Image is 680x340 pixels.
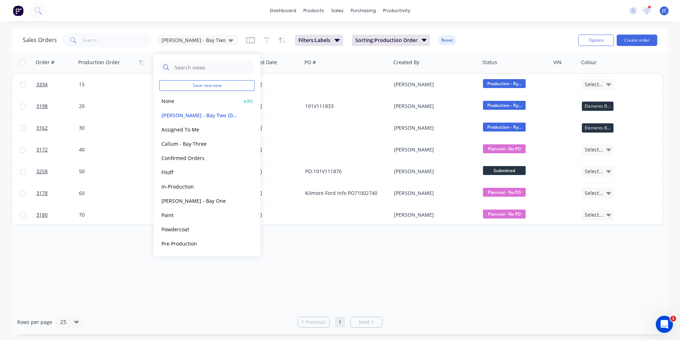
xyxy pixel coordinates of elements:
[159,211,240,219] button: Paint
[295,317,385,328] ul: Pagination
[161,36,225,44] span: [PERSON_NAME] - Bay Two
[246,103,299,110] div: [DATE]
[355,37,418,44] span: Sorting: Production Order
[394,211,473,218] div: [PERSON_NAME]
[79,103,148,110] div: 20
[79,124,148,132] div: 30
[305,103,384,110] div: 101V111833
[36,161,79,182] a: 3258
[36,96,79,117] a: 3198
[582,102,613,111] div: Elements Black - Powdercoat
[328,5,347,16] div: sales
[36,103,48,110] span: 3198
[244,97,253,105] button: edit
[159,125,240,134] button: Assigned To Me
[482,59,497,66] div: Status
[662,7,666,14] span: JC
[305,190,384,197] div: Kilmore Ford Info PO71002740
[394,81,473,88] div: [PERSON_NAME]
[335,317,345,328] a: Page 1 is your current page
[300,5,328,16] div: products
[23,37,57,43] h1: Sales Orders
[36,59,54,66] div: Order #
[578,35,614,46] button: Options
[394,103,473,110] div: [PERSON_NAME]
[159,80,255,91] button: Save new view
[585,81,603,88] span: Select...
[159,140,240,148] button: Callum - Bay Three
[483,166,526,175] span: Submitted
[585,168,603,175] span: Select...
[483,188,526,197] span: Planned - No PO
[379,5,414,16] div: productivity
[246,59,277,66] div: Created Date
[246,81,299,88] div: [DATE]
[394,168,473,175] div: [PERSON_NAME]
[79,211,148,218] div: 70
[483,101,526,110] span: Production - Ry...
[79,81,148,88] div: 15
[617,35,657,46] button: Create order
[159,154,240,162] button: Confirmed Orders
[359,319,370,326] span: Next
[159,197,240,205] button: [PERSON_NAME] - Bay One
[159,182,240,191] button: In-Production
[246,190,299,197] div: [DATE]
[656,316,673,333] iframe: Intercom live chat
[582,123,613,133] div: Elements Black - Powdercoat
[585,190,603,197] span: Select...
[79,190,148,197] div: 60
[13,5,23,16] img: Factory
[394,146,473,153] div: [PERSON_NAME]
[83,33,152,47] input: Search...
[246,211,299,218] div: [DATE]
[439,35,456,45] button: Reset
[306,319,326,326] span: Previous
[246,124,299,132] div: [DATE]
[670,316,676,321] span: 1
[304,59,316,66] div: PO #
[36,182,79,204] a: 3178
[159,168,240,176] button: Fitoff
[159,225,240,233] button: Powdercoat
[298,37,330,44] span: Filters: Labels
[36,74,79,95] a: 3334
[159,239,240,248] button: Pre-Production
[36,146,48,153] span: 3172
[17,319,52,326] span: Rows per page
[159,97,240,105] button: None
[79,168,148,175] div: 50
[36,190,48,197] span: 3178
[393,59,419,66] div: Created By
[266,5,300,16] a: dashboard
[174,60,251,74] input: Search views
[394,190,473,197] div: [PERSON_NAME]
[347,5,379,16] div: purchasing
[581,59,597,66] div: Colour
[553,59,562,66] div: VIN
[78,59,120,66] div: Production Order
[585,146,603,153] span: Select...
[483,79,526,88] span: Production - Ry...
[36,211,48,218] span: 3180
[36,168,48,175] span: 3258
[305,168,384,175] div: PO:101V111876
[483,144,526,153] span: Planned - No PO
[352,35,430,46] button: Sorting:Production Order
[351,319,382,326] a: Next page
[483,123,526,132] span: Production - Ry...
[36,204,79,226] a: 3180
[295,35,343,46] button: Filters:Labels
[79,146,148,153] div: 40
[159,111,240,119] button: [PERSON_NAME] - Bay Two (Default)
[246,146,299,153] div: [DATE]
[298,319,329,326] a: Previous page
[394,124,473,132] div: [PERSON_NAME]
[246,168,299,175] div: [DATE]
[36,124,48,132] span: 3162
[585,211,603,218] span: Select...
[36,117,79,139] a: 3162
[483,210,526,218] span: Planned - No PO
[36,139,79,160] a: 3172
[36,81,48,88] span: 3334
